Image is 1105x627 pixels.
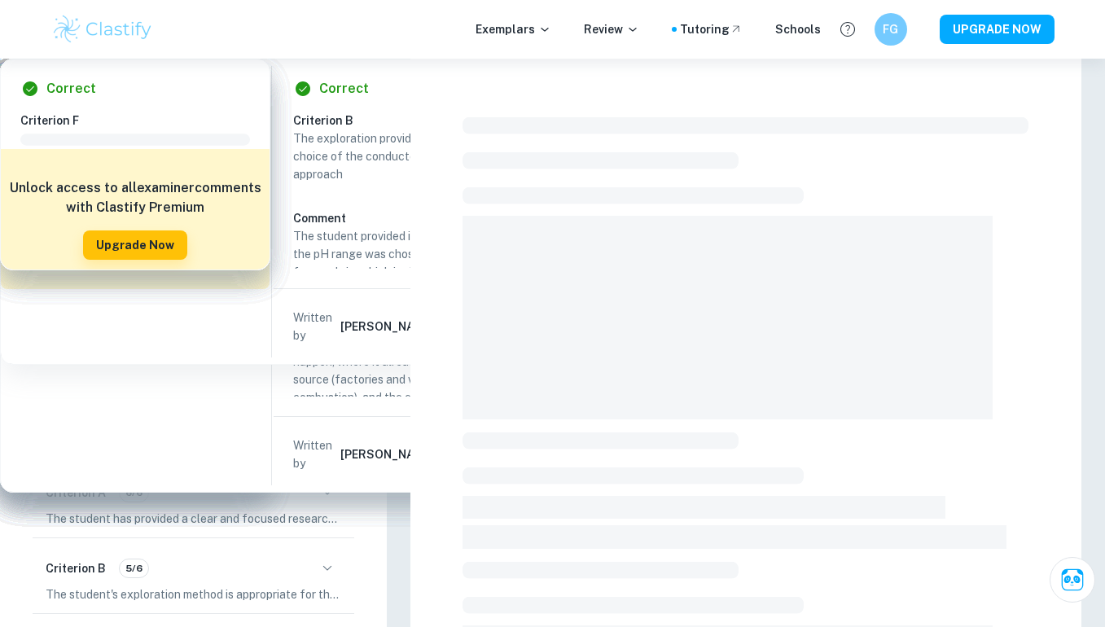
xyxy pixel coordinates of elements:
button: Upgrade Now [83,230,187,260]
a: Tutoring [680,20,743,38]
p: The student's exploration method is appropriate for the research question, as they have clearly o... [46,585,341,603]
p: The student has provided a clear and focused research question, incorporating independent and dep... [46,510,341,528]
span: 5/6 [120,561,148,576]
h6: Criterion B [46,559,106,577]
h6: Criterion B [293,112,536,129]
h6: Criterion F [20,112,263,129]
button: FG [875,13,907,46]
img: Clastify logo [51,13,155,46]
p: Review [584,20,639,38]
p: The student provided information on how the pH range was chosen. It is between four and six, whic... [293,227,523,299]
button: Help and Feedback [834,15,862,43]
button: Ask Clai [1050,557,1095,603]
h6: [PERSON_NAME] [340,318,435,335]
h6: FG [881,20,900,38]
a: Schools [775,20,821,38]
h6: Comment [293,209,523,227]
button: UPGRADE NOW [940,15,1055,44]
h6: [PERSON_NAME] [340,445,435,463]
h6: Correct [46,79,96,99]
p: Written by [293,436,337,472]
p: Written by [293,309,337,344]
h6: Unlock access to all examiner comments with Clastify Premium [9,178,261,217]
p: Exemplars [476,20,551,38]
h6: Correct [319,79,369,99]
p: The exploration provides reasoning for the choice of the conducted sampling approach [293,129,523,183]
